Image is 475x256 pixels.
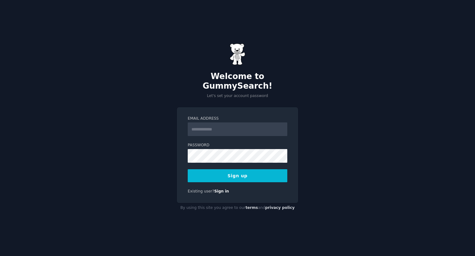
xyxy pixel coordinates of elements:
button: Sign up [188,169,287,182]
label: Email Address [188,116,287,121]
p: Let's set your account password [177,93,298,99]
a: Sign in [214,189,229,193]
a: privacy policy [265,205,295,210]
span: Existing user? [188,189,214,193]
h2: Welcome to GummySearch! [177,72,298,91]
div: By using this site you agree to our and [177,203,298,213]
a: terms [246,205,258,210]
label: Password [188,143,287,148]
img: Gummy Bear [230,43,245,65]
